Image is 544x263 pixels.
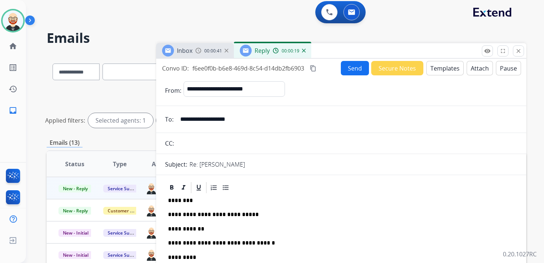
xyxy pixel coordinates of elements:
span: New - Initial [58,251,93,259]
mat-icon: list_alt [9,63,17,72]
div: Bullet List [220,182,231,193]
span: Reply [255,47,270,55]
span: Inbox [177,47,192,55]
img: avatar [3,10,23,31]
mat-icon: inbox [9,106,17,115]
p: Applied filters: [45,116,85,125]
button: Secure Notes [371,61,423,75]
img: agent-avatar [145,182,157,194]
p: From: [165,86,181,95]
img: agent-avatar [145,226,157,239]
span: Service Support [103,251,145,259]
p: To: [165,115,174,124]
mat-icon: remove_red_eye [484,48,491,54]
div: Underline [193,182,204,193]
span: Customer Support [103,207,151,215]
span: Type [113,160,127,168]
mat-icon: history [9,85,17,93]
p: Subject: [165,160,187,169]
span: Assignee [152,160,178,168]
img: agent-avatar [145,204,157,216]
button: Templates [426,61,464,75]
mat-icon: content_copy [310,65,316,72]
span: f6ee0f0b-b6e8-469d-8c54-d14db2fb6903 [192,64,304,72]
mat-icon: home [9,42,17,51]
p: 0.20.1027RC [503,250,537,259]
button: Send [341,61,369,75]
span: Status [65,160,84,168]
span: New - Initial [58,229,93,237]
div: Selected agents: 1 [88,113,153,128]
button: Pause [496,61,521,75]
img: agent-avatar [145,248,157,261]
p: Re: [PERSON_NAME] [189,160,245,169]
div: Ordered List [208,182,219,193]
span: 00:00:41 [204,48,222,54]
button: Attach [467,61,493,75]
h2: Emails [47,31,526,45]
p: Convo ID: [162,64,189,73]
div: Italic [178,182,189,193]
span: Service Support [103,185,145,192]
mat-icon: fullscreen [500,48,506,54]
mat-icon: close [515,48,522,54]
div: Bold [166,182,177,193]
span: 00:00:19 [282,48,299,54]
p: CC: [165,139,174,148]
p: Emails (13) [47,138,83,147]
span: New - Reply [58,207,92,215]
span: New - Reply [58,185,92,192]
span: Service Support [103,229,145,237]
